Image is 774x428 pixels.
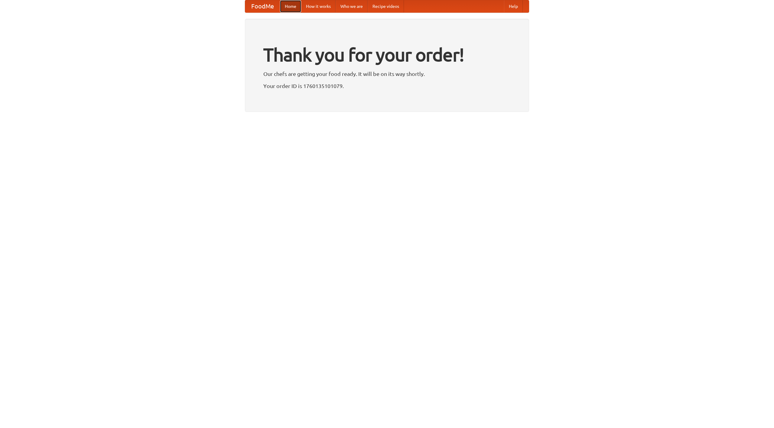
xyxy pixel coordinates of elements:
[504,0,523,12] a: Help
[263,40,511,69] h1: Thank you for your order!
[263,69,511,78] p: Our chefs are getting your food ready. It will be on its way shortly.
[263,81,511,90] p: Your order ID is 1760135101079.
[301,0,336,12] a: How it works
[336,0,368,12] a: Who we are
[245,0,280,12] a: FoodMe
[368,0,404,12] a: Recipe videos
[280,0,301,12] a: Home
